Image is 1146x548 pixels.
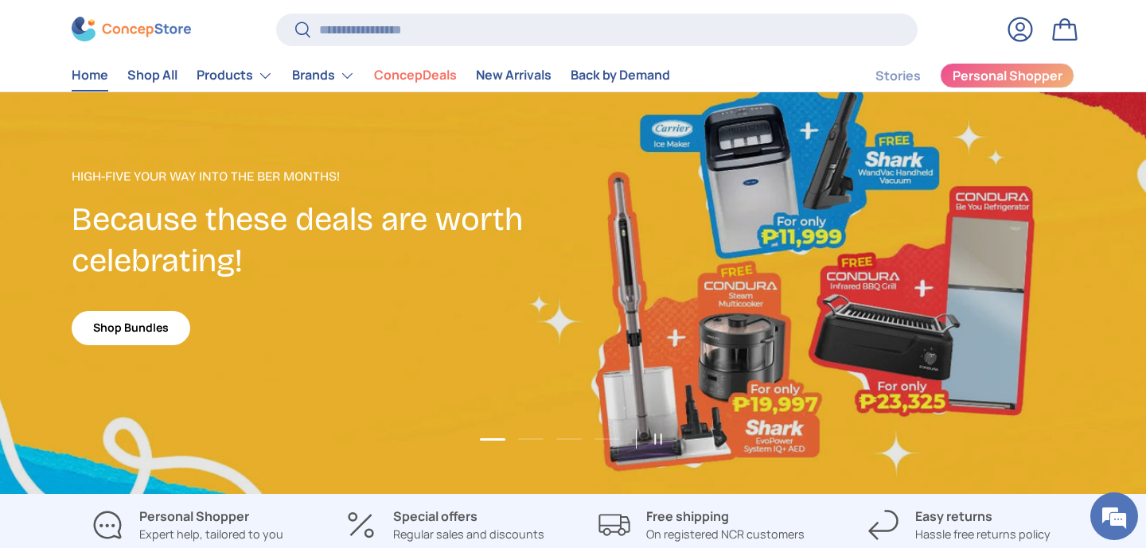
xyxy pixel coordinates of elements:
p: Hassle free returns policy [915,526,1050,543]
strong: Personal Shopper [139,507,249,525]
strong: Easy returns [915,507,992,525]
img: ConcepStore [72,17,191,42]
a: New Arrivals [476,60,552,91]
a: Home [72,60,108,91]
nav: Secondary [837,60,1074,91]
a: Free shipping On registered NCR customers [586,507,817,543]
strong: Special offers [393,507,477,525]
nav: Primary [72,60,670,91]
summary: Products [187,60,283,91]
strong: Free shipping [646,507,729,525]
a: Stories [875,60,921,91]
span: Personal Shopper [953,70,1062,83]
a: Back by Demand [571,60,670,91]
p: Expert help, tailored to you [139,526,283,543]
summary: Brands [283,60,364,91]
a: Easy returns Hassle free returns policy [843,507,1074,543]
p: On registered NCR customers [646,526,805,543]
a: Personal Shopper Expert help, tailored to you [72,507,303,543]
p: Regular sales and discounts [393,526,544,543]
a: Special offers Regular sales and discounts [329,507,560,543]
p: High-Five Your Way Into the Ber Months! [72,167,573,186]
a: Personal Shopper [940,63,1074,88]
h2: Because these deals are worth celebrating! [72,199,573,282]
a: Shop All [127,60,177,91]
a: ConcepDeals [374,60,457,91]
a: Shop Bundles [72,311,190,345]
